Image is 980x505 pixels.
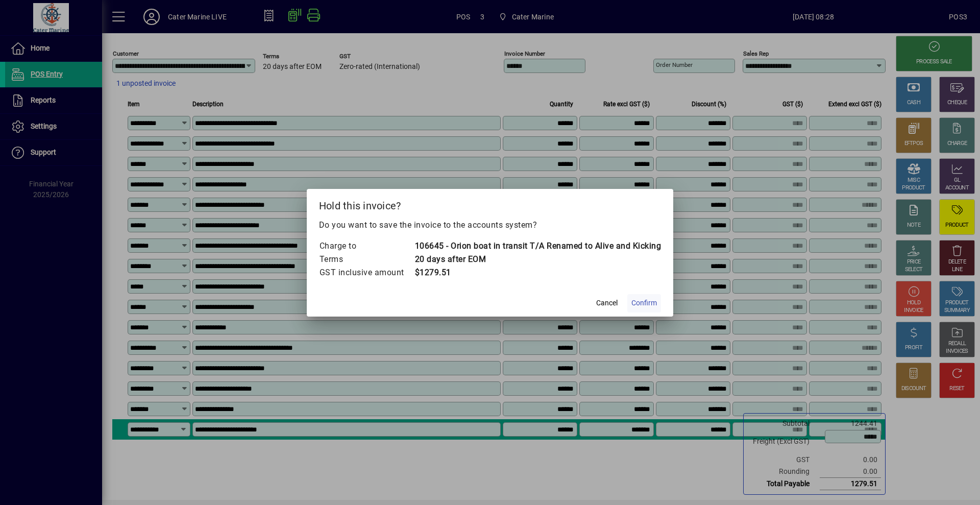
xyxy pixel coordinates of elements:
span: Cancel [596,298,618,308]
td: 20 days after EOM [414,253,661,266]
p: Do you want to save the invoice to the accounts system? [319,219,661,231]
td: Terms [319,253,414,266]
h2: Hold this invoice? [307,189,674,219]
td: 106645 - Orion boat in transit T/A Renamed to Alive and Kicking [414,239,661,253]
button: Cancel [591,294,623,312]
td: Charge to [319,239,414,253]
button: Confirm [627,294,661,312]
span: Confirm [631,298,657,308]
td: $1279.51 [414,266,661,279]
td: GST inclusive amount [319,266,414,279]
